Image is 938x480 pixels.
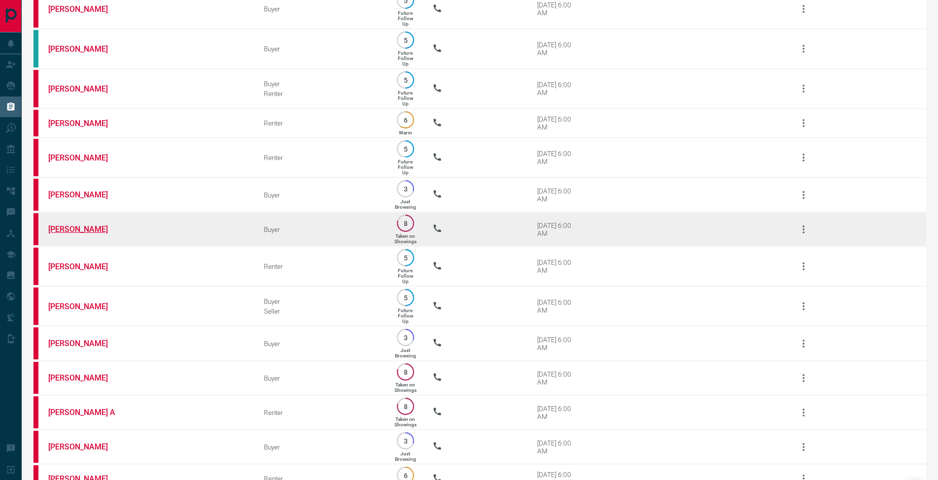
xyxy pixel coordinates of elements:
div: [DATE] 6:00 AM [537,370,579,386]
a: [PERSON_NAME] [48,373,122,383]
p: Just Browsing [395,451,416,462]
div: Renter [264,90,379,97]
div: [DATE] 6:00 AM [537,41,579,57]
div: Buyer [264,80,379,88]
div: Renter [264,119,379,127]
div: [DATE] 6:00 AM [537,115,579,131]
p: 6 [402,116,409,124]
div: property.ca [33,70,38,107]
div: property.ca [33,110,38,136]
p: 8 [402,368,409,376]
div: property.ca [33,431,38,463]
p: 8 [402,403,409,410]
div: [DATE] 6:00 AM [537,81,579,96]
div: property.ca [33,213,38,245]
div: [DATE] 6:00 AM [537,336,579,352]
p: Just Browsing [395,199,416,210]
div: property.ca [33,248,38,285]
div: Buyer [264,191,379,199]
p: Future Follow Up [398,10,413,27]
a: [PERSON_NAME] [48,84,122,94]
div: [DATE] 6:00 AM [537,298,579,314]
a: [PERSON_NAME] [48,262,122,271]
p: 5 [402,36,409,44]
p: Taken on Showings [394,233,417,244]
div: property.ca [33,327,38,359]
div: Buyer [264,374,379,382]
p: Just Browsing [395,348,416,358]
p: 3 [402,185,409,192]
a: [PERSON_NAME] [48,442,122,451]
div: Buyer [264,45,379,53]
a: [PERSON_NAME] [48,190,122,199]
div: Buyer [264,5,379,13]
p: 8 [402,220,409,227]
div: Renter [264,154,379,161]
div: property.ca [33,362,38,394]
p: Taken on Showings [394,416,417,427]
div: [DATE] 6:00 AM [537,222,579,237]
div: condos.ca [33,30,38,67]
div: Buyer [264,340,379,348]
div: [DATE] 6:00 AM [537,405,579,420]
div: Buyer [264,297,379,305]
div: Renter [264,262,379,270]
a: [PERSON_NAME] [48,339,122,348]
div: property.ca [33,288,38,325]
p: Future Follow Up [398,90,413,106]
a: [PERSON_NAME] A [48,408,122,417]
p: Taken on Showings [394,382,417,393]
div: [DATE] 6:00 AM [537,1,579,17]
p: 5 [402,76,409,84]
p: 5 [402,294,409,301]
p: 5 [402,254,409,261]
p: 3 [402,334,409,341]
p: Future Follow Up [398,159,413,175]
div: [DATE] 6:00 AM [537,187,579,203]
a: [PERSON_NAME] [48,153,122,162]
a: [PERSON_NAME] [48,4,122,14]
p: 6 [402,472,409,479]
div: property.ca [33,139,38,176]
a: [PERSON_NAME] [48,224,122,234]
div: Buyer [264,443,379,451]
div: [DATE] 6:00 AM [537,150,579,165]
div: property.ca [33,396,38,428]
p: Future Follow Up [398,308,413,324]
a: [PERSON_NAME] [48,119,122,128]
p: Future Follow Up [398,50,413,66]
div: Buyer [264,225,379,233]
div: property.ca [33,179,38,211]
p: Future Follow Up [398,268,413,284]
a: [PERSON_NAME] [48,302,122,311]
div: Seller [264,307,379,315]
p: Warm [399,130,412,135]
div: [DATE] 6:00 AM [537,439,579,455]
div: [DATE] 6:00 AM [537,258,579,274]
p: 3 [402,437,409,445]
p: 5 [402,145,409,153]
div: Renter [264,409,379,416]
a: [PERSON_NAME] [48,44,122,54]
